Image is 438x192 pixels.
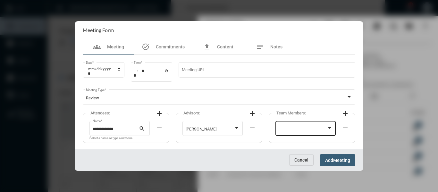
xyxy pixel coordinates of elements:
mat-icon: search [139,125,147,133]
mat-icon: add [156,110,163,117]
mat-icon: file_upload [203,43,211,51]
span: Meeting [107,44,124,49]
label: Team Members: [273,111,309,115]
label: Attendees: [87,111,113,115]
mat-icon: remove [156,124,163,132]
mat-icon: remove [341,124,349,132]
span: [PERSON_NAME] [186,127,216,131]
span: Content [217,44,233,49]
mat-icon: groups [93,43,101,51]
span: Meeting [333,158,350,163]
span: Add [325,158,333,163]
span: Commitments [156,44,185,49]
h2: Meeting Form [83,27,114,33]
button: Cancel [289,154,314,166]
mat-icon: add [248,110,256,117]
span: Notes [270,44,282,49]
mat-icon: notes [256,43,264,51]
mat-icon: remove [248,124,256,132]
mat-icon: task_alt [142,43,149,51]
label: Advisors: [180,111,203,115]
mat-hint: Select a name or type a new one [89,137,132,140]
mat-icon: add [341,110,349,117]
button: AddMeeting [320,154,355,166]
span: Review [86,96,99,100]
span: Cancel [294,157,308,163]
